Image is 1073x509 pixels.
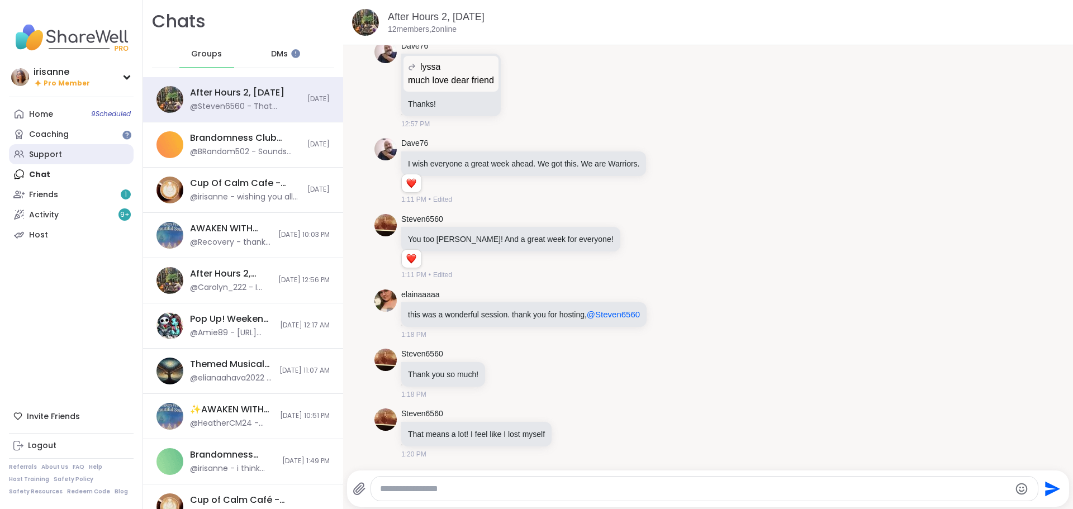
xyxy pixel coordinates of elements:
a: Referrals [9,463,37,471]
span: 1:11 PM [401,270,426,280]
span: Groups [191,49,222,60]
a: Steven6560 [401,408,443,420]
span: 1:18 PM [401,389,426,399]
a: Coaching [9,124,134,144]
img: https://sharewell-space-live.sfo3.digitaloceanspaces.com/user-generated/787eb68c-5dd4-4f0b-9b0b-a... [374,214,397,236]
a: Blog [115,488,128,496]
button: Reactions: love [405,179,417,188]
div: @BRandom502 - Sounds good. We'll say it's on hiatus TBD. [190,146,301,158]
div: Host [29,230,48,241]
p: much love dear friend [408,74,494,87]
img: https://sharewell-space-live.sfo3.digitaloceanspaces.com/user-generated/3172ec22-238d-4018-b8e7-1... [374,41,397,63]
span: Edited [433,194,452,204]
span: 1:11 PM [401,194,426,204]
div: Reaction list [402,250,421,268]
span: • [429,270,431,280]
p: this was a wonderful session. thank you for hosting, [408,309,640,320]
div: @Carolyn_222 - I fight I am going to passion party too [190,282,272,293]
h1: Chats [152,9,206,34]
div: Themed Musical Group: Sadness and Joy, [DATE] [190,358,273,370]
span: 9 + [120,210,130,220]
p: You too [PERSON_NAME]! And a great week for everyone! [408,234,614,245]
div: After Hours 2, [DATE] [190,268,272,280]
img: https://sharewell-space-live.sfo3.digitaloceanspaces.com/user-generated/b06f800e-e85b-4edd-a3a5-6... [374,289,397,312]
a: After Hours 2, [DATE] [388,11,485,22]
p: Thank you so much! [408,369,478,380]
div: AWAKEN WITH BEAUTIFUL SOULS, [DATE] [190,222,272,235]
div: @Recovery - thanks bookstar! [190,237,272,248]
img: Cup Of Calm Cafe - Glimmers, Oct 04 [156,177,183,203]
p: That means a lot! I feel like I lost myself [408,429,545,440]
div: Brandomness Club House, [DATE] [190,132,301,144]
a: Redeem Code [67,488,110,496]
span: 1:18 PM [401,330,426,340]
img: Brandomness Club House, Oct 04 [156,131,183,158]
img: ✨AWAKEN WITH BEAUTIFUL SOULS✨, Oct 03 [156,403,183,430]
a: Dave76 [401,138,428,149]
a: Friends1 [9,184,134,204]
div: Activity [29,210,59,221]
img: https://sharewell-space-live.sfo3.digitaloceanspaces.com/user-generated/3172ec22-238d-4018-b8e7-1... [374,138,397,160]
span: [DATE] 10:03 PM [278,230,330,240]
span: [DATE] 12:56 PM [278,275,330,285]
span: [DATE] 12:17 AM [280,321,330,330]
span: • [429,194,431,204]
span: 1 [125,190,127,199]
div: After Hours 2, [DATE] [190,87,284,99]
div: @elianaahava2022 - Oops lol [190,373,273,384]
span: 9 Scheduled [91,110,131,118]
span: Pro Member [44,79,90,88]
span: [DATE] 10:51 PM [280,411,330,421]
span: [DATE] [307,185,330,194]
img: Themed Musical Group: Sadness and Joy, Oct 03 [156,358,183,384]
span: [DATE] [307,140,330,149]
button: Reactions: love [405,254,417,263]
span: DMs [271,49,288,60]
a: Safety Resources [9,488,63,496]
div: @irisanne - wishing you all the best for this week @Allie_P ! we know life happens and we're here... [190,192,301,203]
img: irisanne [11,68,29,86]
span: [DATE] 1:49 PM [282,456,330,466]
a: elainaaaaa [401,289,440,301]
div: Cup Of Calm Cafe - Glimmers, [DATE] [190,177,301,189]
span: [DATE] 11:07 AM [279,366,330,375]
div: Pop Up! Weekend Session!, [DATE] [190,313,273,325]
p: Thanks! [408,98,494,110]
div: irisanne [34,66,90,78]
a: Logout [9,436,134,456]
img: https://sharewell-space-live.sfo3.digitaloceanspaces.com/user-generated/787eb68c-5dd4-4f0b-9b0b-a... [374,408,397,431]
div: ✨AWAKEN WITH BEAUTIFUL SOULS✨, [DATE] [190,403,273,416]
span: 12:57 PM [401,119,430,129]
div: @Amie89 - [URL][DOMAIN_NAME] [190,327,273,339]
a: Host [9,225,134,245]
button: Emoji picker [1015,482,1028,496]
img: ShareWell Nav Logo [9,18,134,57]
p: 12 members, 2 online [388,24,457,35]
span: 1:20 PM [401,449,426,459]
div: Reaction list [402,174,421,192]
div: Friends [29,189,58,201]
div: @irisanne - i think one difference is *we learn* about each other's culture in school.... like as... [190,463,276,474]
iframe: Spotlight [122,131,131,140]
img: AWAKEN WITH BEAUTIFUL SOULS, Oct 05 [156,222,183,249]
div: @Steven6560 - That means a lot! I feel like I lost myself [190,101,301,112]
button: Send [1038,476,1063,501]
div: Invite Friends [9,406,134,426]
div: Home [29,109,53,120]
img: Brandomness Club House, Oct 03 [156,448,183,475]
div: Logout [28,440,56,451]
a: Safety Policy [54,475,93,483]
a: Steven6560 [401,349,443,360]
a: Support [9,144,134,164]
span: lyssa [420,60,440,74]
div: Brandomness Club House, [DATE] [190,449,276,461]
p: I wish everyone a great week ahead. We got this. We are Warriors. [408,158,639,169]
img: After Hours 2, Oct 06 [156,86,183,113]
img: Pop Up! Weekend Session!, Oct 04 [156,312,183,339]
div: Support [29,149,62,160]
span: @Steven6560 [587,310,640,319]
a: About Us [41,463,68,471]
a: Host Training [9,475,49,483]
a: FAQ [73,463,84,471]
span: Edited [433,270,452,280]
